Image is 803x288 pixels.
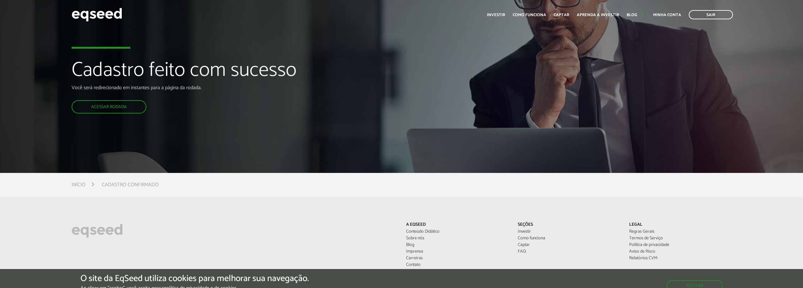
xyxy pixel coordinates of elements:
a: Aviso de Risco [629,249,731,254]
p: Legal [629,222,731,228]
h1: Cadastro feito com sucesso [72,59,464,85]
a: Investir [518,230,620,234]
a: Como funciona [513,13,546,17]
a: Captar [518,243,620,247]
a: Conteúdo Didático [406,230,508,234]
a: FAQ [518,249,620,254]
a: Termos de Serviço [629,236,731,241]
a: Investir [487,13,505,17]
a: Como funciona [518,236,620,241]
a: Contato [406,263,508,267]
img: EqSeed [72,6,122,23]
li: Cadastro confirmado [102,181,159,189]
a: Imprensa [406,249,508,254]
p: A EqSeed [406,222,508,228]
a: Acessar rodada [72,100,146,113]
a: Política de privacidade [629,243,731,247]
a: Captar [554,13,569,17]
a: Sair [689,10,733,19]
p: Você será redirecionado em instantes para a página da rodada. [72,85,464,91]
a: Aprenda a investir [577,13,619,17]
a: Início [72,182,86,187]
h5: O site da EqSeed utiliza cookies para melhorar sua navegação. [80,274,309,284]
p: Seções [518,222,620,228]
a: Blog [627,13,637,17]
a: Sobre nós [406,236,508,241]
a: Regras Gerais [629,230,731,234]
img: EqSeed Logo [72,222,123,239]
a: Blog [406,243,508,247]
a: Carreiras [406,256,508,260]
a: Minha conta [653,13,681,17]
a: Relatórios CVM [629,256,731,260]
